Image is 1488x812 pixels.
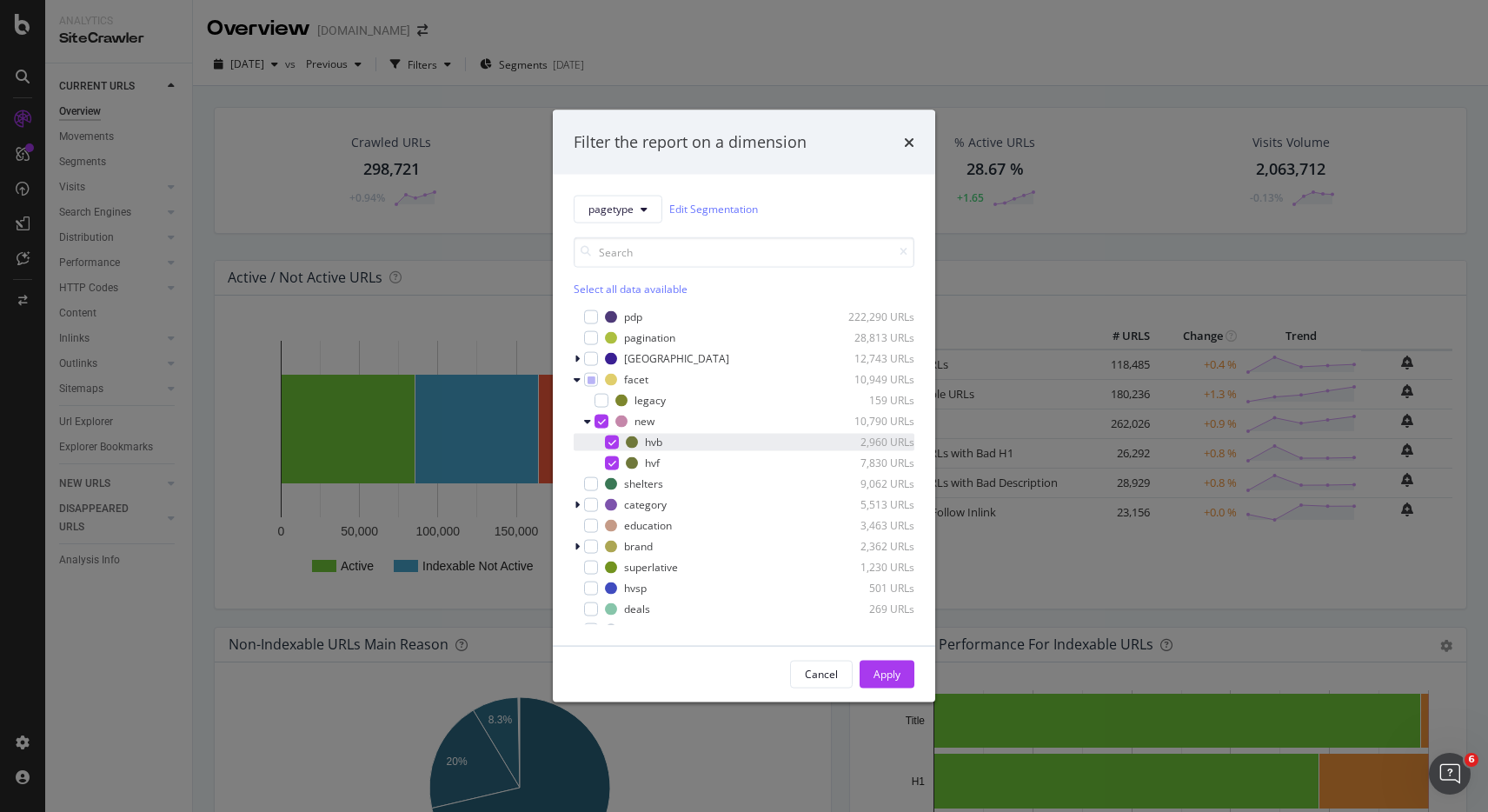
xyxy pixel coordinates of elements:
div: Cancel [805,667,838,682]
div: 222,290 URLs [829,309,914,324]
div: brand [624,539,653,554]
span: pagetype [588,202,634,216]
div: shelters [624,476,663,491]
div: 7,830 URLs [829,456,914,470]
div: 9,062 URLs [829,476,914,491]
div: Select all data available [574,281,914,296]
div: pagination [624,330,675,345]
div: be.chewy [624,622,669,637]
div: Filter the report on a dimension [574,131,807,154]
div: times [904,131,914,154]
div: 10,949 URLs [829,372,914,387]
div: 2,362 URLs [829,539,914,554]
div: 5,513 URLs [829,497,914,512]
input: Search [574,236,914,267]
div: 10,790 URLs [829,414,914,429]
iframe: Intercom live chat [1429,753,1471,795]
button: pagetype [574,195,662,223]
div: 12,743 URLs [829,351,914,366]
div: hvsp [624,581,647,596]
div: 159 URLs [829,393,914,408]
button: Apply [860,660,914,688]
div: education [624,518,672,533]
a: Edit Segmentation [669,200,758,218]
div: facet [624,372,648,387]
div: hvb [645,435,662,449]
div: pdp [624,309,642,324]
button: Cancel [790,660,853,688]
div: 3,463 URLs [829,518,914,533]
div: superlative [624,560,678,575]
div: modal [553,110,935,702]
div: 501 URLs [829,581,914,596]
div: 1,230 URLs [829,560,914,575]
div: 2,960 URLs [829,435,914,449]
div: 28,813 URLs [829,330,914,345]
div: legacy [634,393,666,408]
div: category [624,497,667,512]
div: Apply [874,667,900,682]
div: hvf [645,456,660,470]
div: deals [624,602,650,616]
div: [GEOGRAPHIC_DATA] [624,351,729,366]
div: 269 URLs [829,602,914,616]
div: new [634,414,654,429]
div: 158 URLs [829,622,914,637]
span: 6 [1465,753,1478,767]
